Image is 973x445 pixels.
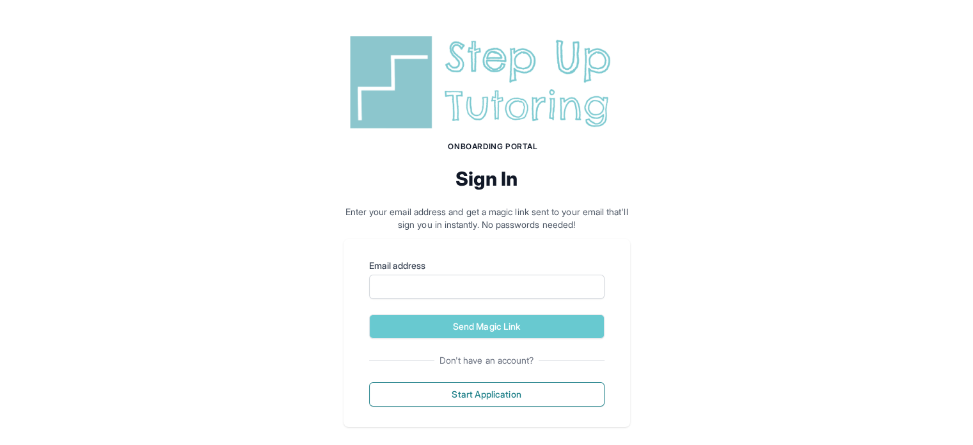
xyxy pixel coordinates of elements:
button: Start Application [369,382,605,407]
h1: Onboarding Portal [356,142,630,152]
label: Email address [369,259,605,272]
h2: Sign In [344,167,630,190]
img: Step Up Tutoring horizontal logo [344,31,630,134]
button: Send Magic Link [369,314,605,339]
span: Don't have an account? [434,354,539,367]
p: Enter your email address and get a magic link sent to your email that'll sign you in instantly. N... [344,206,630,231]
